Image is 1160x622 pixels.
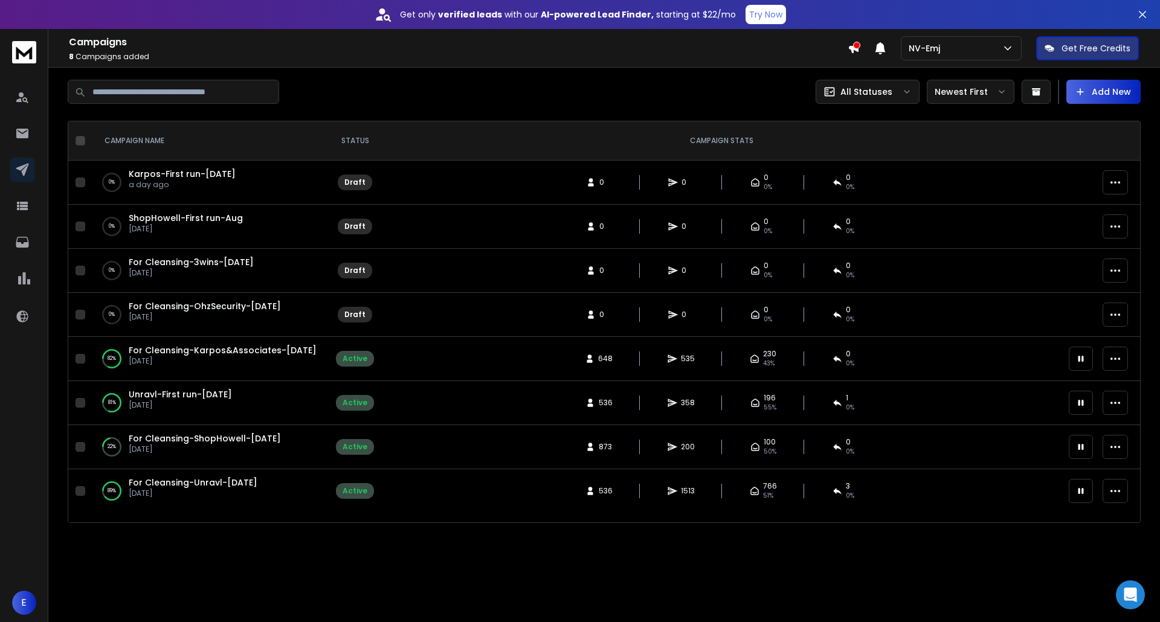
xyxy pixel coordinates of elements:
[599,486,613,496] span: 536
[12,591,36,615] button: E
[129,212,243,224] a: ShopHowell-First run-Aug
[129,444,281,454] p: [DATE]
[90,425,329,469] td: 22%For Cleansing-ShopHowell-[DATE][DATE]
[129,268,254,278] p: [DATE]
[599,310,611,319] span: 0
[681,310,694,319] span: 0
[108,353,116,365] p: 82 %
[909,42,945,54] p: NV-Emj
[129,180,236,190] p: a day ago
[681,222,694,231] span: 0
[764,393,776,403] span: 196
[344,266,366,275] div: Draft
[129,344,317,356] a: For Cleansing-Karpos&Associates-[DATE]
[846,173,851,182] span: 0
[846,305,851,315] span: 0
[109,265,115,277] p: 0 %
[381,121,1062,161] th: CAMPAIGN STATS
[599,178,611,187] span: 0
[846,403,854,412] span: 0 %
[400,8,736,21] p: Get only with our starting at $22/mo
[764,226,772,236] span: 0%
[846,226,854,236] span: 0%
[129,224,243,234] p: [DATE]
[108,485,116,497] p: 89 %
[846,315,854,324] span: 0%
[129,256,254,268] a: For Cleansing-3wins-[DATE]
[329,121,381,161] th: STATUS
[129,356,317,366] p: [DATE]
[90,469,329,513] td: 89%For Cleansing-Unravl-[DATE][DATE]
[763,359,775,368] span: 43 %
[109,176,115,188] p: 0 %
[846,437,851,447] span: 0
[1036,36,1139,60] button: Get Free Credits
[763,349,776,359] span: 230
[681,442,695,452] span: 200
[764,182,772,192] span: 0%
[129,312,281,322] p: [DATE]
[12,41,36,63] img: logo
[90,337,329,381] td: 82%For Cleansing-Karpos&Associates-[DATE][DATE]
[763,481,777,491] span: 766
[598,354,613,364] span: 648
[846,349,851,359] span: 0
[764,261,768,271] span: 0
[599,222,611,231] span: 0
[69,52,848,62] p: Campaigns added
[764,217,768,226] span: 0
[681,354,695,364] span: 535
[746,5,786,24] button: Try Now
[846,481,850,491] span: 3
[129,300,281,312] a: For Cleansing-OhzSecurity-[DATE]
[129,388,232,400] a: Unravl-First run-[DATE]
[846,261,851,271] span: 0
[108,397,116,409] p: 81 %
[599,266,611,275] span: 0
[344,178,366,187] div: Draft
[764,447,776,457] span: 50 %
[1062,42,1130,54] p: Get Free Credits
[681,178,694,187] span: 0
[764,305,768,315] span: 0
[764,271,772,280] span: 0%
[599,398,613,408] span: 536
[1066,80,1141,104] button: Add New
[90,381,329,425] td: 81%Unravl-First run-[DATE][DATE]
[764,173,768,182] span: 0
[90,293,329,337] td: 0%For Cleansing-OhzSecurity-[DATE][DATE]
[90,161,329,205] td: 0%Karpos-First run-[DATE]a day ago
[764,315,772,324] span: 0%
[129,476,257,489] a: For Cleansing-Unravl-[DATE]
[69,51,74,62] span: 8
[344,310,366,319] div: Draft
[681,266,694,275] span: 0
[90,249,329,293] td: 0%For Cleansing-3wins-[DATE][DATE]
[840,86,892,98] p: All Statuses
[541,8,654,21] strong: AI-powered Lead Finder,
[927,80,1014,104] button: Newest First
[764,437,776,447] span: 100
[343,398,367,408] div: Active
[846,359,854,368] span: 0 %
[343,354,367,364] div: Active
[129,432,281,444] a: For Cleansing-ShopHowell-[DATE]
[129,168,236,180] a: Karpos-First run-[DATE]
[681,398,695,408] span: 358
[69,35,848,50] h1: Campaigns
[109,220,115,232] p: 0 %
[109,309,115,321] p: 0 %
[846,447,854,457] span: 0 %
[681,486,695,496] span: 1513
[846,271,854,280] span: 0%
[90,121,329,161] th: CAMPAIGN NAME
[108,441,116,453] p: 22 %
